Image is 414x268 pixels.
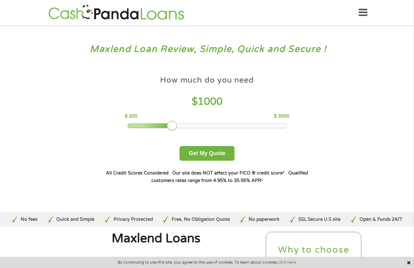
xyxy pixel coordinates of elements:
p: Quick and Simple [56,216,94,223]
h4: $ [125,95,289,108]
h3: Maxlend Loan Review, Simple, Quick and Secure ! [18,43,396,55]
img: GetLoanNow Logo [47,4,186,22]
strong: Our site does NOT affect your FICO ® credit score* [172,170,285,176]
span: By continuing to use this site, you agree to the use of cookies. To learn about cookies, [118,260,297,265]
strong: All Credit Scores Considered [106,170,169,176]
span: Maxlend Loans [112,231,200,246]
button: Get My Quote [179,146,234,161]
p: Privacy Protected [114,216,153,223]
a: click here. [278,260,297,265]
p: $ 200 [125,113,137,120]
p: $ 3000 [274,113,289,120]
p: Open & Funds 24/7 [360,216,402,223]
p: SSL Secure U.S site [298,216,341,223]
h4: How much do you need [160,75,254,85]
strong: Qualified customers rates range from 4.95% to 35.95% APR¹ [151,170,308,183]
p: Free, No Obligation Quote [172,216,230,223]
span: 1000 [198,96,223,108]
h2: Why to choose [271,244,356,256]
p: No fees [21,216,38,223]
p: No paperwork [249,216,280,223]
